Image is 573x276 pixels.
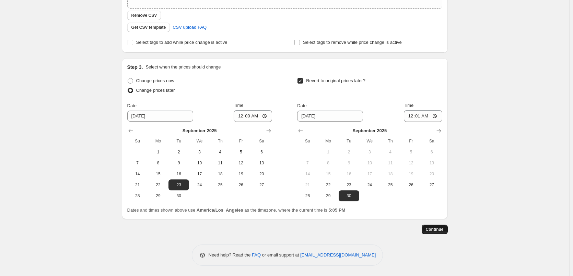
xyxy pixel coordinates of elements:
button: Sunday September 7 2025 [127,158,148,168]
button: Saturday September 6 2025 [251,147,272,158]
button: Thursday September 11 2025 [210,158,231,168]
button: Monday September 15 2025 [318,168,339,179]
span: Sa [254,138,269,144]
b: 5:05 PM [328,208,345,213]
span: Change prices later [136,88,175,93]
span: 11 [213,160,228,166]
button: Show previous month, August 2025 [296,126,305,136]
button: Tuesday September 23 2025 [339,179,359,190]
button: Continue [422,225,448,234]
span: 19 [404,171,419,177]
button: Sunday September 7 2025 [297,158,318,168]
th: Monday [148,136,168,147]
input: 8/11/2025 [297,111,363,122]
span: 2 [341,149,356,155]
span: Select tags to add while price change is active [136,40,227,45]
button: Saturday September 27 2025 [421,179,442,190]
span: 28 [130,193,145,199]
button: Saturday September 13 2025 [251,158,272,168]
span: 5 [233,149,248,155]
th: Friday [231,136,251,147]
span: Time [234,103,243,108]
span: 5 [404,149,419,155]
span: 7 [300,160,315,166]
span: 3 [192,149,207,155]
span: 30 [341,193,356,199]
span: 25 [383,182,398,188]
button: Sunday September 21 2025 [297,179,318,190]
span: Dates and times shown above use as the timezone, where the current time is [127,208,346,213]
th: Saturday [421,136,442,147]
th: Friday [401,136,421,147]
span: 28 [300,193,315,199]
button: Friday September 5 2025 [401,147,421,158]
button: Monday September 8 2025 [148,158,168,168]
span: 20 [254,171,269,177]
button: Friday September 19 2025 [401,168,421,179]
button: Thursday September 11 2025 [380,158,400,168]
button: Show next month, October 2025 [434,126,444,136]
span: 21 [130,182,145,188]
span: 10 [192,160,207,166]
button: Thursday September 4 2025 [210,147,231,158]
span: Need help? Read the [209,252,252,258]
th: Tuesday [168,136,189,147]
button: Sunday September 14 2025 [127,168,148,179]
span: 26 [404,182,419,188]
a: FAQ [252,252,261,258]
span: 1 [151,149,166,155]
button: Thursday September 4 2025 [380,147,400,158]
button: Friday September 26 2025 [231,179,251,190]
button: Tuesday September 30 2025 [339,190,359,201]
span: 1 [321,149,336,155]
span: Fr [233,138,248,144]
span: 25 [213,182,228,188]
span: 9 [171,160,186,166]
button: Get CSV template [127,23,170,32]
span: Continue [426,227,444,232]
p: Select when the prices should change [145,64,221,71]
button: Thursday September 18 2025 [380,168,400,179]
button: Wednesday September 24 2025 [359,179,380,190]
th: Sunday [127,136,148,147]
button: Monday September 1 2025 [318,147,339,158]
span: 13 [254,160,269,166]
button: Show previous month, August 2025 [126,126,136,136]
th: Wednesday [189,136,210,147]
button: Saturday September 6 2025 [421,147,442,158]
button: Wednesday September 10 2025 [189,158,210,168]
a: [EMAIL_ADDRESS][DOMAIN_NAME] [300,252,376,258]
button: Remove CSV [127,11,161,20]
button: Wednesday September 3 2025 [189,147,210,158]
span: 16 [341,171,356,177]
button: Wednesday September 3 2025 [359,147,380,158]
span: Remove CSV [131,13,157,18]
span: 7 [130,160,145,166]
span: 6 [254,149,269,155]
button: Monday September 29 2025 [148,190,168,201]
button: Wednesday September 24 2025 [189,179,210,190]
button: Friday September 5 2025 [231,147,251,158]
button: Sunday September 28 2025 [127,190,148,201]
span: 9 [341,160,356,166]
span: 16 [171,171,186,177]
span: Date [127,103,137,108]
button: Tuesday September 30 2025 [168,190,189,201]
button: Saturday September 13 2025 [421,158,442,168]
span: Select tags to remove while price change is active [303,40,402,45]
button: Saturday September 20 2025 [251,168,272,179]
button: Thursday September 25 2025 [380,179,400,190]
span: Change prices now [136,78,174,83]
button: Saturday September 20 2025 [421,168,442,179]
span: 23 [171,182,186,188]
button: Monday September 1 2025 [148,147,168,158]
th: Tuesday [339,136,359,147]
th: Wednesday [359,136,380,147]
span: Tu [171,138,186,144]
button: Tuesday September 2 2025 [339,147,359,158]
span: Sa [424,138,439,144]
span: 29 [321,193,336,199]
button: Monday September 15 2025 [148,168,168,179]
span: 29 [151,193,166,199]
span: 18 [383,171,398,177]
